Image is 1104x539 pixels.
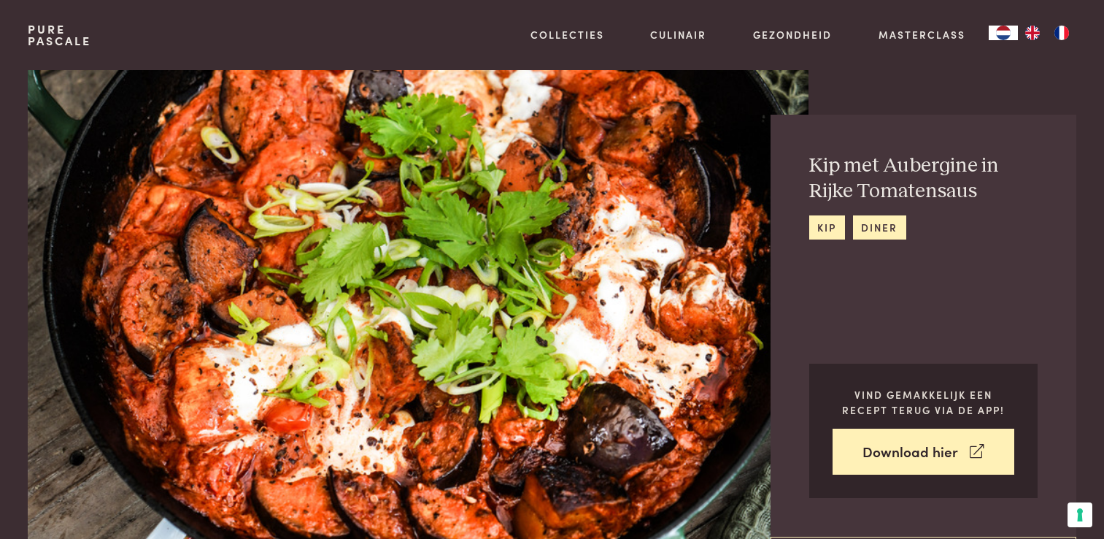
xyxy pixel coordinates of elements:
[1068,502,1092,527] button: Uw voorkeuren voor toestemming voor trackingtechnologieën
[1018,26,1047,40] a: EN
[753,27,832,42] a: Gezondheid
[650,27,706,42] a: Culinair
[28,70,808,539] img: Kip met Aubergine in Rijke Tomatensaus
[833,387,1014,417] p: Vind gemakkelijk een recept terug via de app!
[1018,26,1076,40] ul: Language list
[989,26,1018,40] div: Language
[1047,26,1076,40] a: FR
[809,153,1038,204] h2: Kip met Aubergine in Rijke Tomatensaus
[879,27,965,42] a: Masterclass
[989,26,1018,40] a: NL
[28,23,91,47] a: PurePascale
[989,26,1076,40] aside: Language selected: Nederlands
[530,27,604,42] a: Collecties
[833,429,1014,475] a: Download hier
[853,215,906,240] a: diner
[809,215,845,240] a: kip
